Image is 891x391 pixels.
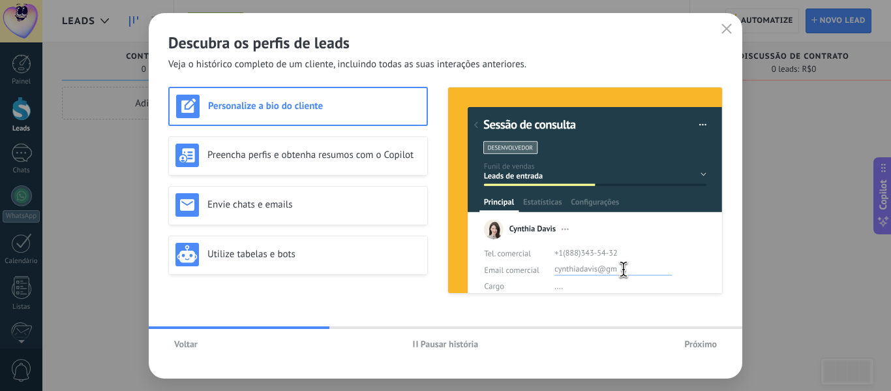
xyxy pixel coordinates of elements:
span: Próximo [684,339,717,349]
h3: Personalize a bio do cliente [208,100,420,112]
span: Voltar [174,339,198,349]
button: Voltar [168,334,204,354]
button: Pausar história [407,334,485,354]
span: Pausar história [421,339,479,349]
h3: Envie chats e emails [207,198,421,211]
button: Próximo [678,334,723,354]
span: Veja o histórico completo de um cliente, incluindo todas as suas interações anteriores. [168,58,526,71]
h3: Preencha perfis e obtenha resumos com o Copilot [207,149,421,161]
h2: Descubra os perfis de leads [168,33,723,53]
h3: Utilize tabelas e bots [207,248,421,260]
